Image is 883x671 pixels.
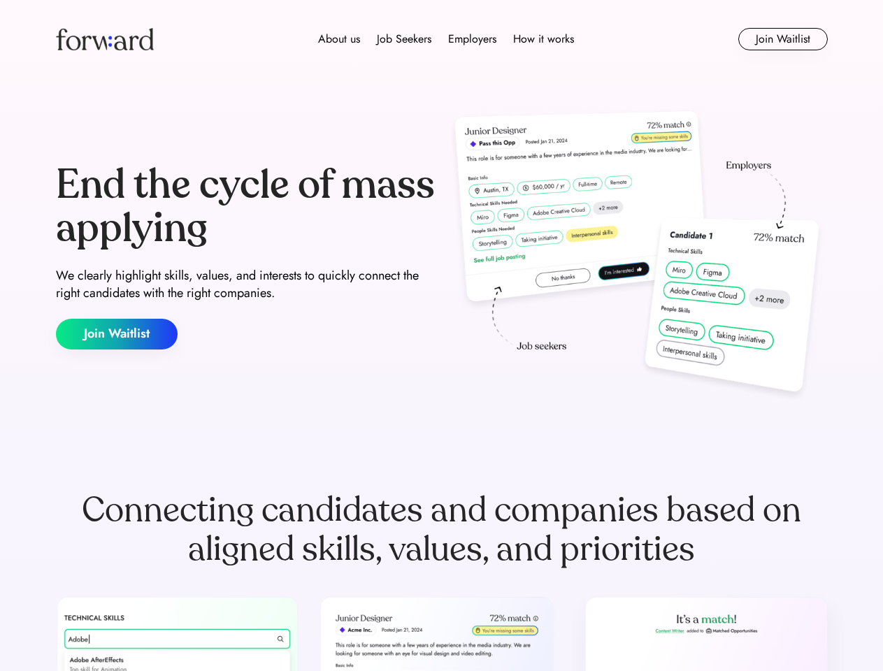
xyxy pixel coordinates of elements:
img: hero-image.png [447,106,828,407]
button: Join Waitlist [738,28,828,50]
img: Forward logo [56,28,154,50]
button: Join Waitlist [56,319,178,349]
div: How it works [513,31,574,48]
div: End the cycle of mass applying [56,164,436,250]
div: Job Seekers [377,31,431,48]
div: Connecting candidates and companies based on aligned skills, values, and priorities [56,491,828,569]
div: About us [318,31,360,48]
div: Employers [448,31,496,48]
div: We clearly highlight skills, values, and interests to quickly connect the right candidates with t... [56,267,436,302]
